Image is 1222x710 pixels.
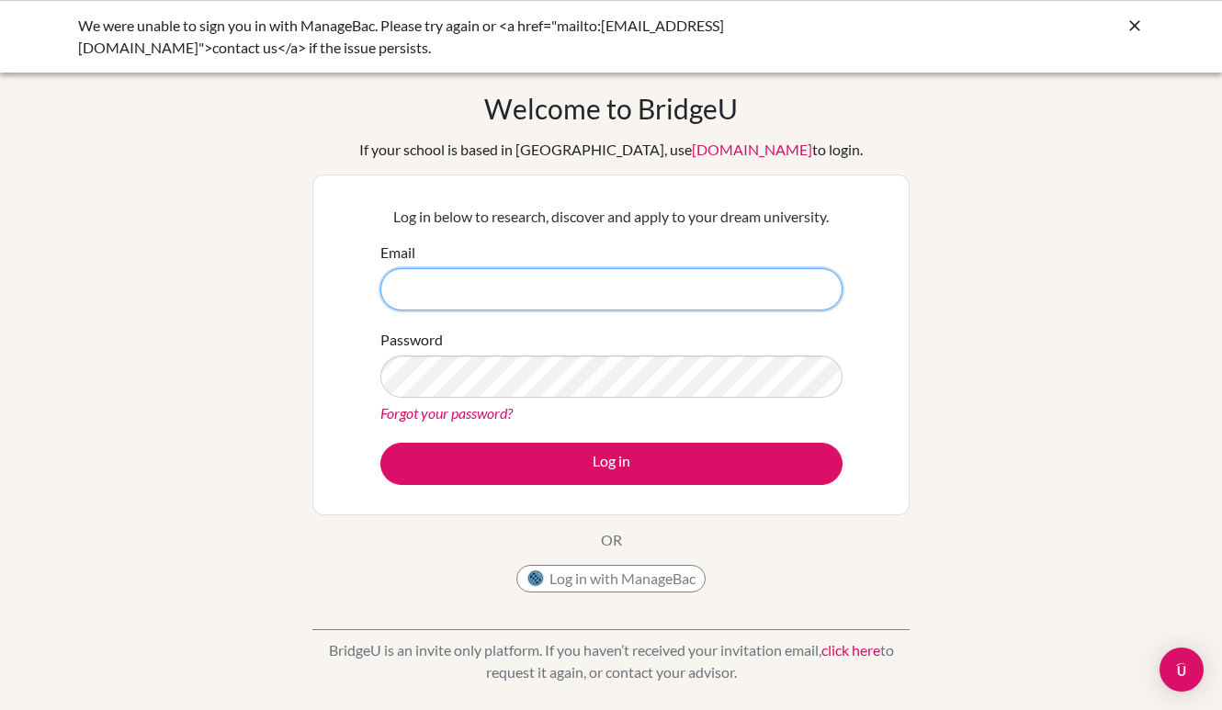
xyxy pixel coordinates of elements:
[380,242,415,264] label: Email
[692,141,812,158] a: [DOMAIN_NAME]
[821,641,880,659] a: click here
[380,329,443,351] label: Password
[516,565,706,592] button: Log in with ManageBac
[78,15,868,59] div: We were unable to sign you in with ManageBac. Please try again or <a href="mailto:[EMAIL_ADDRESS]...
[380,443,843,485] button: Log in
[359,139,863,161] div: If your school is based in [GEOGRAPHIC_DATA], use to login.
[1160,648,1204,692] div: Open Intercom Messenger
[380,404,513,422] a: Forgot your password?
[601,529,622,551] p: OR
[484,92,738,125] h1: Welcome to BridgeU
[312,639,910,683] p: BridgeU is an invite only platform. If you haven’t received your invitation email, to request it ...
[380,206,843,228] p: Log in below to research, discover and apply to your dream university.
